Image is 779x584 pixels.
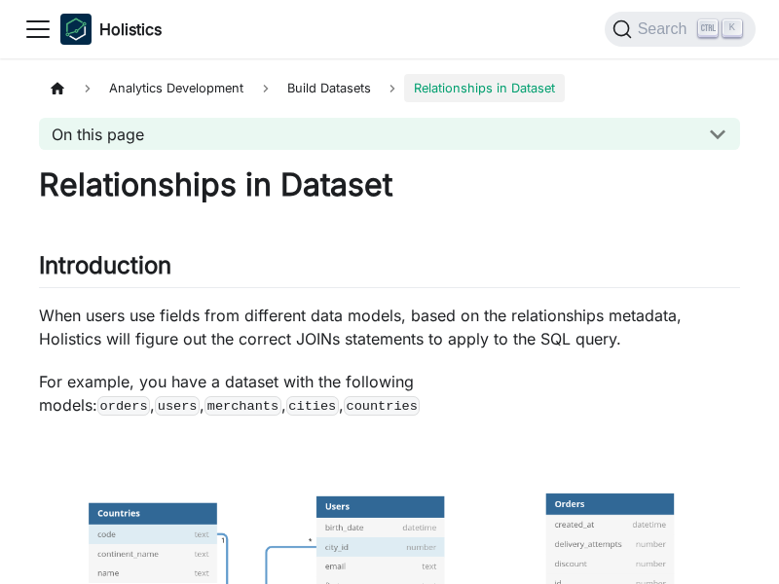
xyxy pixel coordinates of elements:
img: Holistics [60,14,92,45]
a: HolisticsHolistics [60,14,162,45]
button: Toggle navigation bar [23,15,53,44]
code: users [155,396,200,416]
code: orders [97,396,150,416]
button: Search (Ctrl+K) [605,12,756,47]
button: On this page [39,118,740,150]
a: Home page [39,74,76,102]
span: Build Datasets [278,74,381,102]
nav: Breadcrumbs [39,74,740,102]
p: For example, you have a dataset with the following models: , , , , [39,370,740,417]
span: Relationships in Dataset [404,74,565,102]
code: countries [344,396,421,416]
b: Holistics [99,18,162,41]
h1: Relationships in Dataset [39,165,740,204]
p: When users use fields from different data models, based on the relationships metadata, Holistics ... [39,304,740,350]
h2: Introduction [39,251,740,288]
kbd: K [723,19,742,37]
span: Search [632,20,699,38]
code: cities [286,396,339,416]
span: Analytics Development [99,74,253,102]
code: merchants [204,396,281,416]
